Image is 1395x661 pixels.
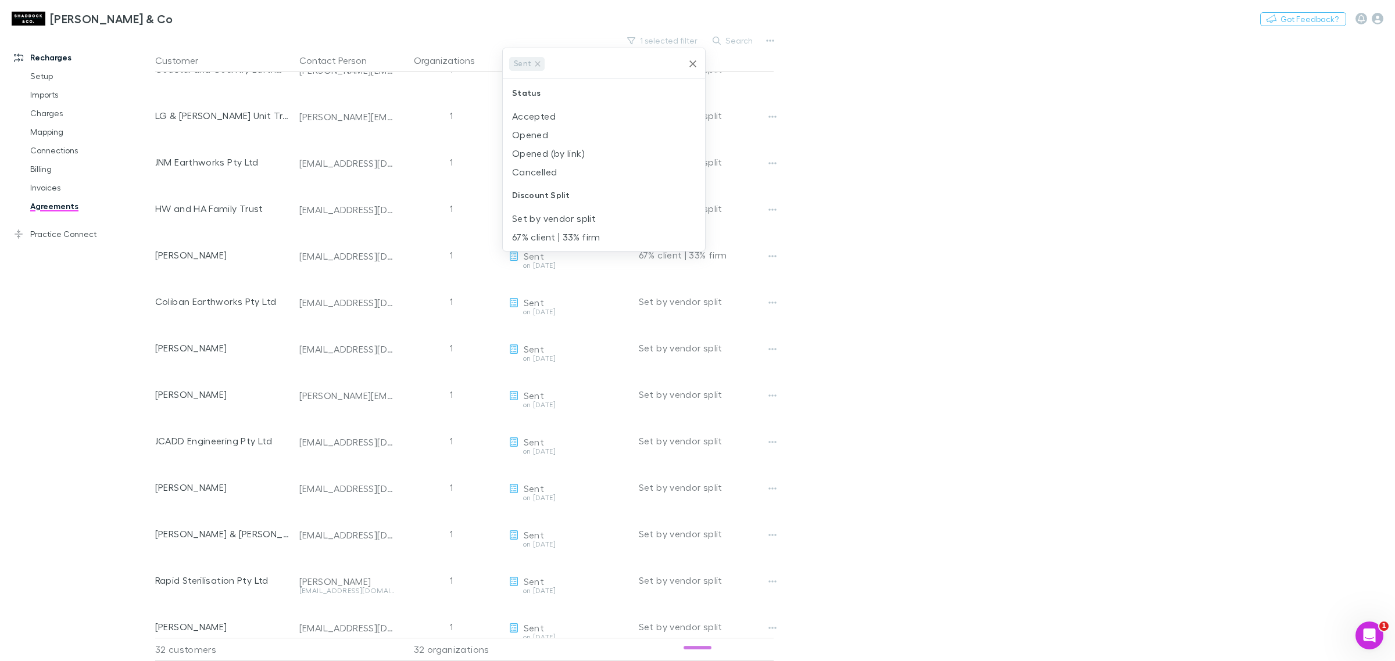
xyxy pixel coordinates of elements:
iframe: Intercom live chat [1355,622,1383,649]
div: Status [503,79,705,107]
li: Cancelled [503,163,705,181]
li: Accepted [503,107,705,125]
li: Opened [503,125,705,144]
div: Discount Split [503,181,705,209]
button: Clear [685,56,701,72]
li: Set by vendor split [503,209,705,228]
li: Opened (by link) [503,144,705,163]
div: Sent [509,57,545,71]
span: 1 [1379,622,1389,631]
li: 67% client | 33% firm [503,228,705,246]
span: Sent [510,57,535,70]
